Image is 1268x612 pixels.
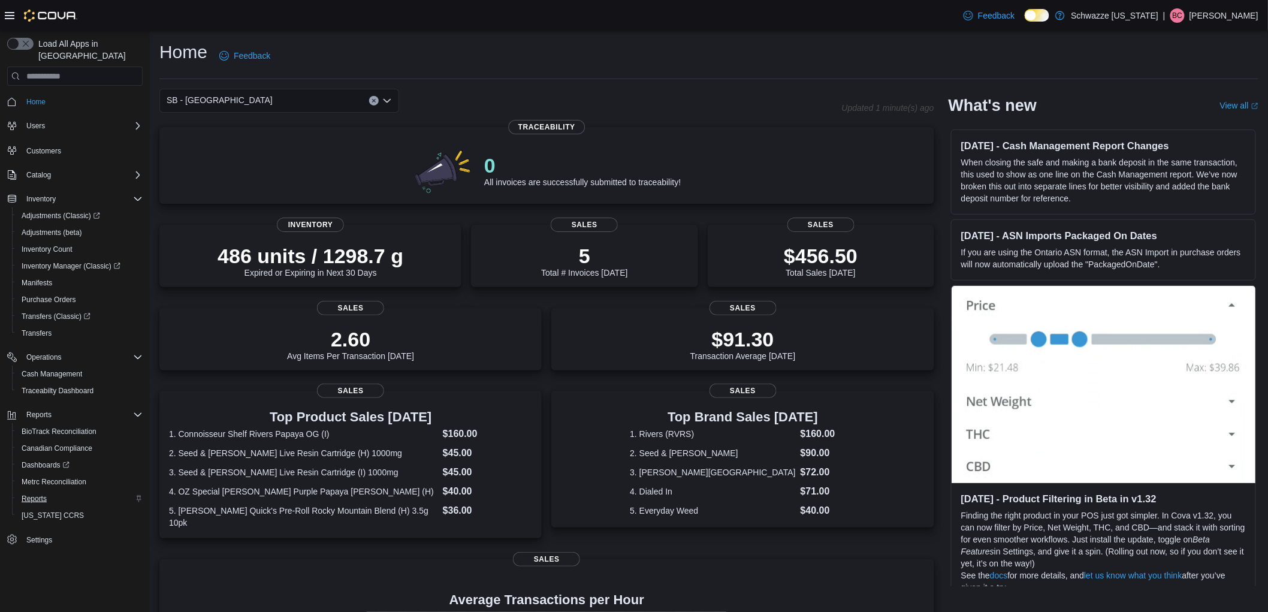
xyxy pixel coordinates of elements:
[26,121,45,131] span: Users
[12,440,147,457] button: Canadian Compliance
[26,146,61,156] span: Customers
[22,168,56,182] button: Catalog
[484,153,681,177] p: 0
[961,230,1246,242] h3: [DATE] - ASN Imports Packaged On Dates
[630,410,856,424] h3: Top Brand Sales [DATE]
[22,386,93,396] span: Traceabilty Dashboard
[630,447,795,459] dt: 2. Seed & [PERSON_NAME]
[167,93,273,107] span: SB - [GEOGRAPHIC_DATA]
[12,423,147,440] button: BioTrack Reconciliation
[784,244,858,278] div: Total Sales [DATE]
[2,191,147,207] button: Inventory
[1071,8,1158,23] p: Schwazze [US_STATE]
[17,242,143,257] span: Inventory Count
[17,367,143,381] span: Cash Management
[17,367,87,381] a: Cash Management
[630,428,795,440] dt: 1. Rivers (RVRS)
[949,96,1037,115] h2: What's new
[369,96,379,105] button: Clear input
[12,241,147,258] button: Inventory Count
[978,10,1015,22] span: Feedback
[218,244,403,278] div: Expired or Expiring in Next 30 Days
[169,505,438,529] dt: 5. [PERSON_NAME] Quick's Pre-Roll Rocky Mountain Blend (H) 3.5g 10pk
[690,327,796,351] p: $91.30
[12,474,147,490] button: Metrc Reconciliation
[218,244,403,268] p: 486 units / 1298.7 g
[317,301,384,315] span: Sales
[234,50,270,62] span: Feedback
[961,569,1246,593] p: See the for more details, and after you’ve given it a try.
[12,308,147,325] a: Transfers (Classic)
[169,447,438,459] dt: 2. Seed & [PERSON_NAME] Live Resin Cartridge (H) 1000mg
[412,146,475,194] img: 0
[26,170,51,180] span: Catalog
[1163,8,1166,23] p: |
[22,192,61,206] button: Inventory
[443,427,533,441] dd: $160.00
[22,494,47,504] span: Reports
[12,291,147,308] button: Purchase Orders
[215,44,275,68] a: Feedback
[1170,8,1185,23] div: Brennan Croy
[26,535,52,545] span: Settings
[17,508,89,523] a: [US_STATE] CCRS
[961,493,1246,505] h3: [DATE] - Product Filtering in Beta in v1.32
[784,244,858,268] p: $456.50
[690,327,796,361] div: Transaction Average [DATE]
[2,167,147,183] button: Catalog
[2,531,147,548] button: Settings
[169,593,925,607] h4: Average Transactions per Hour
[22,444,92,453] span: Canadian Compliance
[17,276,57,290] a: Manifests
[12,490,147,507] button: Reports
[12,224,147,241] button: Adjustments (beta)
[22,168,143,182] span: Catalog
[710,301,777,315] span: Sales
[2,117,147,134] button: Users
[287,327,414,361] div: Avg Items Per Transaction [DATE]
[842,103,934,113] p: Updated 1 minute(s) ago
[22,312,90,321] span: Transfers (Classic)
[12,382,147,399] button: Traceabilty Dashboard
[17,209,105,223] a: Adjustments (Classic)
[12,207,147,224] a: Adjustments (Classic)
[22,532,143,547] span: Settings
[801,446,856,460] dd: $90.00
[1173,8,1183,23] span: BC
[12,457,147,474] a: Dashboards
[787,218,855,232] span: Sales
[17,475,91,489] a: Metrc Reconciliation
[443,465,533,480] dd: $45.00
[12,258,147,275] a: Inventory Manager (Classic)
[17,293,143,307] span: Purchase Orders
[513,552,580,566] span: Sales
[22,143,143,158] span: Customers
[26,410,52,420] span: Reports
[169,428,438,440] dt: 1. Connoisseur Shelf Rivers Papaya OG (I)
[17,225,143,240] span: Adjustments (beta)
[17,508,143,523] span: Washington CCRS
[1251,102,1258,110] svg: External link
[990,571,1008,580] a: docs
[26,352,62,362] span: Operations
[22,350,67,364] button: Operations
[17,326,143,340] span: Transfers
[2,141,147,159] button: Customers
[443,484,533,499] dd: $40.00
[34,38,143,62] span: Load All Apps in [GEOGRAPHIC_DATA]
[12,366,147,382] button: Cash Management
[1025,9,1050,22] input: Dark Mode
[287,327,414,351] p: 2.60
[22,119,50,133] button: Users
[17,309,95,324] a: Transfers (Classic)
[2,349,147,366] button: Operations
[17,384,143,398] span: Traceabilty Dashboard
[24,10,77,22] img: Cova
[17,276,143,290] span: Manifests
[17,441,143,456] span: Canadian Compliance
[443,446,533,460] dd: $45.00
[22,95,50,109] a: Home
[17,225,87,240] a: Adjustments (beta)
[22,211,100,221] span: Adjustments (Classic)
